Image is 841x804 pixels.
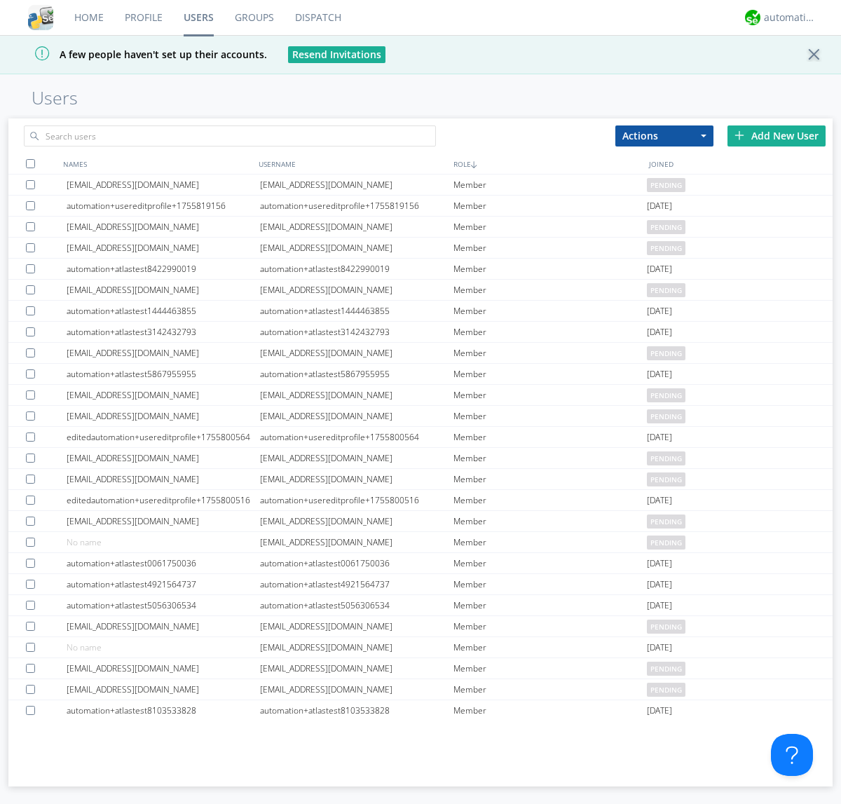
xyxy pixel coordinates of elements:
[67,364,260,384] div: automation+atlastest5867955955
[453,364,647,384] div: Member
[453,322,647,342] div: Member
[8,259,833,280] a: automation+atlastest8422990019automation+atlastest8422990019Member[DATE]
[67,679,260,700] div: [EMAIL_ADDRESS][DOMAIN_NAME]
[745,10,760,25] img: d2d01cd9b4174d08988066c6d424eccd
[8,490,833,511] a: editedautomation+usereditprofile+1755800516automation+usereditprofile+1755800516Member[DATE]
[67,553,260,573] div: automation+atlastest0061750036
[67,641,102,653] span: No name
[8,658,833,679] a: [EMAIL_ADDRESS][DOMAIN_NAME][EMAIL_ADDRESS][DOMAIN_NAME]Memberpending
[260,490,453,510] div: automation+usereditprofile+1755800516
[8,175,833,196] a: [EMAIL_ADDRESS][DOMAIN_NAME][EMAIL_ADDRESS][DOMAIN_NAME]Memberpending
[260,448,453,468] div: [EMAIL_ADDRESS][DOMAIN_NAME]
[453,490,647,510] div: Member
[8,196,833,217] a: automation+usereditprofile+1755819156automation+usereditprofile+1755819156Member[DATE]
[647,220,685,234] span: pending
[8,553,833,574] a: automation+atlastest0061750036automation+atlastest0061750036Member[DATE]
[453,259,647,279] div: Member
[453,406,647,426] div: Member
[67,490,260,510] div: editedautomation+usereditprofile+1755800516
[260,532,453,552] div: [EMAIL_ADDRESS][DOMAIN_NAME]
[260,259,453,279] div: automation+atlastest8422990019
[255,154,451,174] div: USERNAME
[67,616,260,636] div: [EMAIL_ADDRESS][DOMAIN_NAME]
[453,385,647,405] div: Member
[647,574,672,595] span: [DATE]
[453,553,647,573] div: Member
[8,385,833,406] a: [EMAIL_ADDRESS][DOMAIN_NAME][EMAIL_ADDRESS][DOMAIN_NAME]Memberpending
[8,427,833,448] a: editedautomation+usereditprofile+1755800564automation+usereditprofile+1755800564Member[DATE]
[260,343,453,363] div: [EMAIL_ADDRESS][DOMAIN_NAME]
[8,616,833,637] a: [EMAIL_ADDRESS][DOMAIN_NAME][EMAIL_ADDRESS][DOMAIN_NAME]Memberpending
[67,427,260,447] div: editedautomation+usereditprofile+1755800564
[260,616,453,636] div: [EMAIL_ADDRESS][DOMAIN_NAME]
[453,448,647,468] div: Member
[67,385,260,405] div: [EMAIL_ADDRESS][DOMAIN_NAME]
[647,409,685,423] span: pending
[647,322,672,343] span: [DATE]
[647,662,685,676] span: pending
[67,511,260,531] div: [EMAIL_ADDRESS][DOMAIN_NAME]
[771,734,813,776] iframe: Toggle Customer Support
[453,280,647,300] div: Member
[647,283,685,297] span: pending
[647,620,685,634] span: pending
[647,490,672,511] span: [DATE]
[453,658,647,679] div: Member
[260,553,453,573] div: automation+atlastest0061750036
[8,343,833,364] a: [EMAIL_ADDRESS][DOMAIN_NAME][EMAIL_ADDRESS][DOMAIN_NAME]Memberpending
[67,658,260,679] div: [EMAIL_ADDRESS][DOMAIN_NAME]
[260,637,453,657] div: [EMAIL_ADDRESS][DOMAIN_NAME]
[260,385,453,405] div: [EMAIL_ADDRESS][DOMAIN_NAME]
[8,679,833,700] a: [EMAIL_ADDRESS][DOMAIN_NAME][EMAIL_ADDRESS][DOMAIN_NAME]Memberpending
[615,125,713,147] button: Actions
[453,427,647,447] div: Member
[67,343,260,363] div: [EMAIL_ADDRESS][DOMAIN_NAME]
[8,301,833,322] a: automation+atlastest1444463855automation+atlastest1444463855Member[DATE]
[260,469,453,489] div: [EMAIL_ADDRESS][DOMAIN_NAME]
[647,196,672,217] span: [DATE]
[647,637,672,658] span: [DATE]
[8,469,833,490] a: [EMAIL_ADDRESS][DOMAIN_NAME][EMAIL_ADDRESS][DOMAIN_NAME]Memberpending
[453,679,647,700] div: Member
[453,343,647,363] div: Member
[260,511,453,531] div: [EMAIL_ADDRESS][DOMAIN_NAME]
[453,301,647,321] div: Member
[8,511,833,532] a: [EMAIL_ADDRESS][DOMAIN_NAME][EMAIL_ADDRESS][DOMAIN_NAME]Memberpending
[8,532,833,553] a: No name[EMAIL_ADDRESS][DOMAIN_NAME]Memberpending
[8,637,833,658] a: No name[EMAIL_ADDRESS][DOMAIN_NAME]Member[DATE]
[8,700,833,721] a: automation+atlastest8103533828automation+atlastest8103533828Member[DATE]
[67,301,260,321] div: automation+atlastest1444463855
[647,346,685,360] span: pending
[647,553,672,574] span: [DATE]
[645,154,841,174] div: JOINED
[647,451,685,465] span: pending
[260,427,453,447] div: automation+usereditprofile+1755800564
[8,406,833,427] a: [EMAIL_ADDRESS][DOMAIN_NAME][EMAIL_ADDRESS][DOMAIN_NAME]Memberpending
[647,683,685,697] span: pending
[67,536,102,548] span: No name
[727,125,826,147] div: Add New User
[260,595,453,615] div: automation+atlastest5056306534
[60,154,255,174] div: NAMES
[260,406,453,426] div: [EMAIL_ADDRESS][DOMAIN_NAME]
[67,574,260,594] div: automation+atlastest4921564737
[8,574,833,595] a: automation+atlastest4921564737automation+atlastest4921564737Member[DATE]
[453,637,647,657] div: Member
[647,536,685,550] span: pending
[260,364,453,384] div: automation+atlastest5867955955
[8,238,833,259] a: [EMAIL_ADDRESS][DOMAIN_NAME][EMAIL_ADDRESS][DOMAIN_NAME]Memberpending
[260,238,453,258] div: [EMAIL_ADDRESS][DOMAIN_NAME]
[260,175,453,195] div: [EMAIL_ADDRESS][DOMAIN_NAME]
[260,280,453,300] div: [EMAIL_ADDRESS][DOMAIN_NAME]
[67,448,260,468] div: [EMAIL_ADDRESS][DOMAIN_NAME]
[764,11,816,25] div: automation+atlas
[450,154,645,174] div: ROLE
[67,406,260,426] div: [EMAIL_ADDRESS][DOMAIN_NAME]
[453,532,647,552] div: Member
[260,301,453,321] div: automation+atlastest1444463855
[647,595,672,616] span: [DATE]
[260,658,453,679] div: [EMAIL_ADDRESS][DOMAIN_NAME]
[67,217,260,237] div: [EMAIL_ADDRESS][DOMAIN_NAME]
[647,178,685,192] span: pending
[647,427,672,448] span: [DATE]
